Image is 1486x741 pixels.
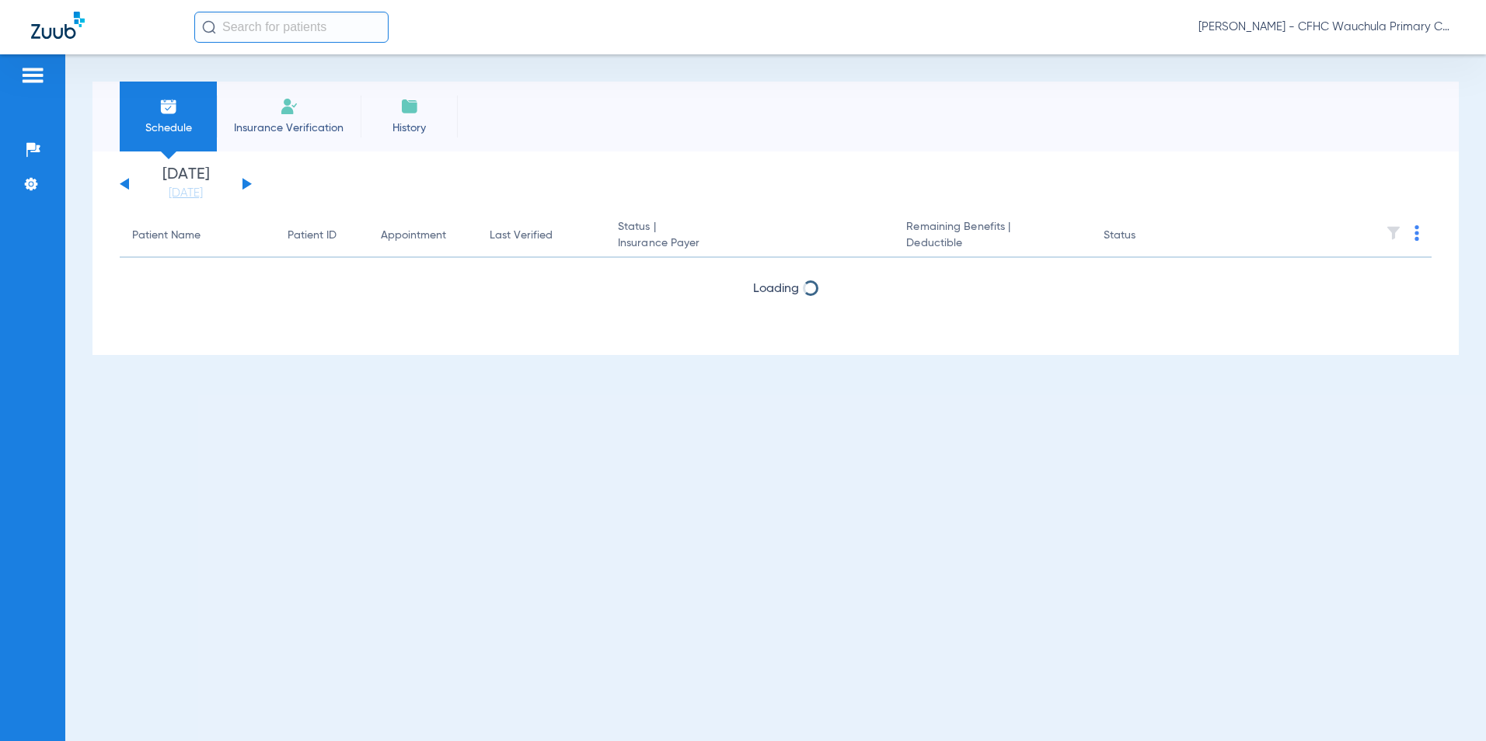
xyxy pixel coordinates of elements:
[894,214,1090,258] th: Remaining Benefits |
[132,228,201,244] div: Patient Name
[1414,225,1419,241] img: group-dot-blue.svg
[753,324,799,336] span: Loading
[906,235,1078,252] span: Deductible
[139,186,232,201] a: [DATE]
[288,228,356,244] div: Patient ID
[194,12,389,43] input: Search for patients
[490,228,593,244] div: Last Verified
[1198,19,1455,35] span: [PERSON_NAME] - CFHC Wauchula Primary Care Dental
[490,228,553,244] div: Last Verified
[31,12,85,39] img: Zuub Logo
[1091,214,1196,258] th: Status
[372,120,446,136] span: History
[618,235,881,252] span: Insurance Payer
[20,66,45,85] img: hamburger-icon
[605,214,894,258] th: Status |
[381,228,446,244] div: Appointment
[280,97,298,116] img: Manual Insurance Verification
[753,283,799,295] span: Loading
[288,228,337,244] div: Patient ID
[381,228,465,244] div: Appointment
[131,120,205,136] span: Schedule
[1386,225,1401,241] img: filter.svg
[139,167,232,201] li: [DATE]
[159,97,178,116] img: Schedule
[228,120,349,136] span: Insurance Verification
[400,97,419,116] img: History
[132,228,263,244] div: Patient Name
[202,20,216,34] img: Search Icon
